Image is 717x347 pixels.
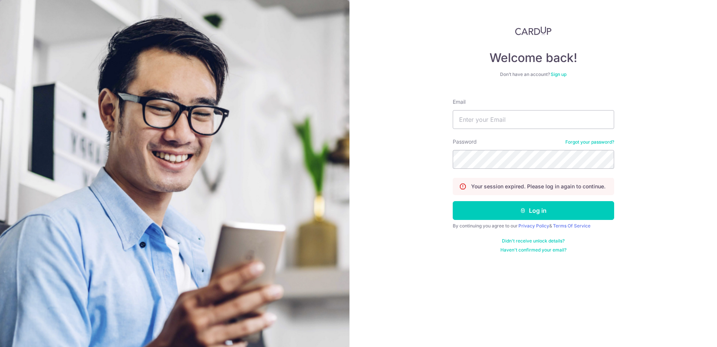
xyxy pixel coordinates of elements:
[453,71,614,77] div: Don’t have an account?
[471,183,606,190] p: Your session expired. Please log in again to continue.
[515,26,552,35] img: CardUp Logo
[453,201,614,220] button: Log in
[453,110,614,129] input: Enter your Email
[551,71,566,77] a: Sign up
[453,50,614,65] h4: Welcome back!
[518,223,549,229] a: Privacy Policy
[453,98,465,106] label: Email
[453,223,614,229] div: By continuing you agree to our &
[553,223,590,229] a: Terms Of Service
[502,238,565,244] a: Didn't receive unlock details?
[453,138,477,145] label: Password
[565,139,614,145] a: Forgot your password?
[500,247,566,253] a: Haven't confirmed your email?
